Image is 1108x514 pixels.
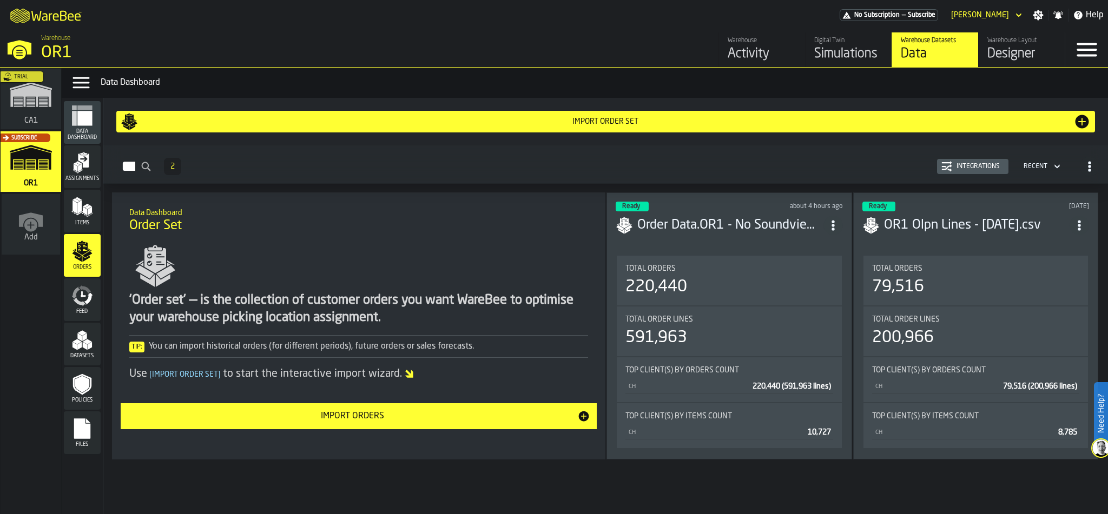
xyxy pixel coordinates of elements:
a: link-to-/wh/i/02d92962-0f11-4133-9763-7cb092bceeef/pricing/ [840,9,938,21]
div: StatList-item-CH [872,379,1079,393]
div: Use to start the interactive import wizard. [129,366,589,382]
button: button-Integrations [937,159,1008,174]
label: button-toggle-Settings [1028,10,1048,21]
span: Files [64,442,101,448]
div: Title [625,366,833,375]
div: Title [872,264,1079,273]
label: button-toggle-Data Menu [66,72,96,94]
span: Tip: [129,342,144,352]
span: Items [64,220,101,226]
div: Simulations [814,45,883,63]
div: Title [872,412,1079,420]
span: Top client(s) by Items count [625,412,732,420]
span: Ready [869,203,887,210]
div: Integrations [952,163,1004,170]
a: link-to-/wh/i/02d92962-0f11-4133-9763-7cb092bceeef/simulations [1,131,61,194]
span: 8,785 [1058,429,1077,436]
section: card-SimulationDashboardCard [616,253,842,450]
div: ItemListCard-DashboardItemContainer [606,192,852,459]
a: link-to-/wh/i/02d92962-0f11-4133-9763-7cb092bceeef/designer [978,32,1065,67]
div: title-Order Set [121,201,597,240]
span: Assignments [64,176,101,182]
div: Activity [728,45,796,63]
div: Data [901,45,969,63]
div: Updated: 10/7/2025, 1:43:48 AM Created: 10/7/2025, 1:42:46 AM [993,203,1089,210]
span: Top client(s) by Orders count [625,366,739,375]
label: button-toggle-Help [1069,9,1108,22]
div: stat-Total Orders [617,256,841,305]
div: Import Order Set [138,117,1073,126]
span: Add [24,233,38,242]
li: menu Data Dashboard [64,101,101,144]
div: 220,440 [625,277,687,297]
span: Subscribe [908,11,935,19]
span: Import Order Set [147,371,223,378]
div: CH [874,383,999,390]
span: — [902,11,906,19]
span: [ [149,371,152,378]
div: Title [872,315,1079,324]
div: StatList-item-CH [872,425,1079,439]
span: Ready [622,203,640,210]
span: Total Orders [625,264,676,273]
div: CH [874,429,1054,436]
a: link-to-/wh/i/02d92962-0f11-4133-9763-7cb092bceeef/feed/ [718,32,805,67]
div: DropdownMenuValue-4 [1019,160,1063,173]
div: DropdownMenuValue-4 [1024,163,1047,170]
a: link-to-/wh/i/76e2a128-1b54-4d66-80d4-05ae4c277723/simulations [1,69,61,131]
div: Title [625,412,833,420]
div: Menu Subscription [840,9,938,21]
li: menu Feed [64,278,101,322]
div: 200,966 [872,328,934,348]
span: Total Orders [872,264,922,273]
div: ItemListCard- [112,192,606,459]
div: stat-Total Order Lines [863,306,1088,356]
li: menu Datasets [64,323,101,366]
span: Total Order Lines [872,315,940,324]
div: You can import historical orders (for different periods), future orders or sales forecasts. [129,340,589,353]
h3: Order Data.OR1 - No Soundview.csv [637,217,823,234]
h2: Sub Title [129,206,589,217]
button: button-Import Order Set [116,111,1095,132]
div: 591,963 [625,328,687,348]
span: Orders [64,264,101,270]
div: Warehouse Datasets [901,37,969,44]
div: Title [625,315,833,324]
span: Datasets [64,353,101,359]
div: Warehouse Layout [987,37,1056,44]
label: button-toggle-Notifications [1048,10,1068,21]
span: Subscribe [11,135,37,141]
span: 79,516 (200,966 lines) [1003,383,1077,390]
div: stat-Top client(s) by Orders count [863,357,1088,402]
span: Top client(s) by Orders count [872,366,986,375]
label: Need Help? [1095,383,1107,444]
div: DropdownMenuValue-David Kapusinski [951,11,1009,19]
span: 220,440 (591,963 lines) [753,383,831,390]
div: OR1 Olpn Lines - Sep 2025.csv [884,217,1070,234]
span: No Subscription [854,11,900,19]
span: 2 [170,163,175,170]
div: status-3 2 [616,202,649,211]
li: menu Items [64,190,101,233]
span: ] [218,371,221,378]
div: Digital Twin [814,37,883,44]
div: stat-Total Orders [863,256,1088,305]
div: Title [625,264,833,273]
div: stat-Top client(s) by Items count [863,403,1088,448]
span: Data Dashboard [64,129,101,141]
span: Warehouse [41,35,70,42]
section: card-SimulationDashboardCard [862,253,1089,450]
span: Help [1086,9,1104,22]
div: Warehouse [728,37,796,44]
div: 79,516 [872,277,924,297]
div: StatList-item-CH [625,379,833,393]
div: CH [628,429,803,436]
div: DropdownMenuValue-David Kapusinski [947,9,1024,22]
li: menu Assignments [64,145,101,189]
